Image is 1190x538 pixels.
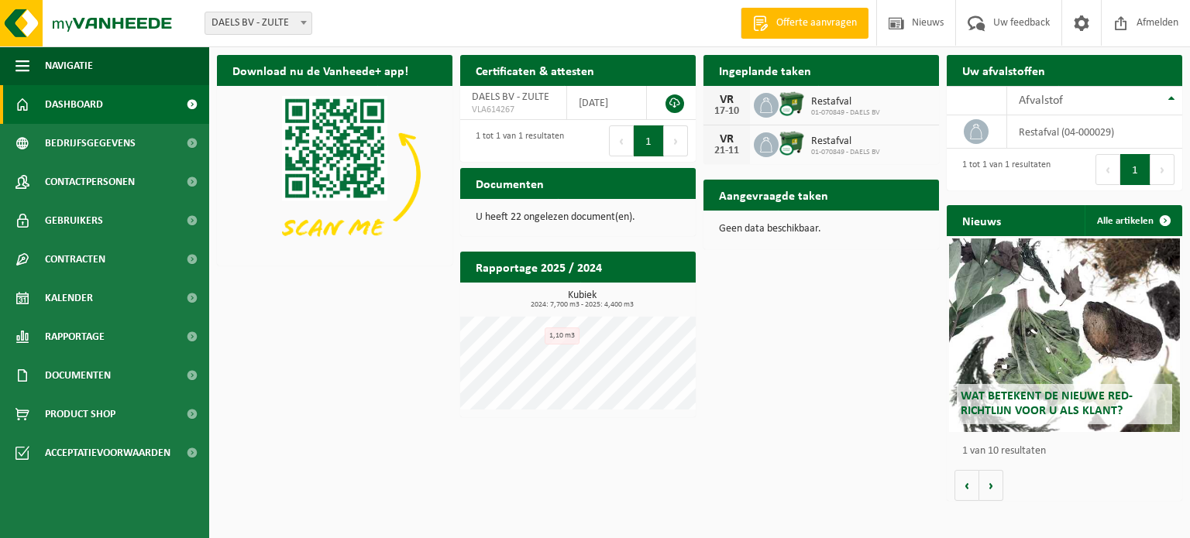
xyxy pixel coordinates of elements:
[567,86,647,120] td: [DATE]
[45,356,111,395] span: Documenten
[217,55,424,85] h2: Download nu de Vanheede+ app!
[45,317,105,356] span: Rapportage
[772,15,861,31] span: Offerte aanvragen
[979,470,1003,501] button: Volgende
[45,46,93,85] span: Navigatie
[45,395,115,433] span: Product Shop
[460,55,610,85] h2: Certificaten & attesten
[954,152,1051,187] div: 1 tot 1 van 1 resultaten
[45,163,135,201] span: Contactpersonen
[811,96,880,108] span: Restafval
[1150,154,1175,185] button: Next
[711,106,742,117] div: 17-10
[580,282,694,313] a: Bekijk rapportage
[468,290,696,309] h3: Kubiek
[1085,205,1181,236] a: Alle artikelen
[545,327,580,344] div: 1,10 m3
[779,91,805,117] img: WB-1100-CU
[609,125,634,156] button: Previous
[703,180,844,210] h2: Aangevraagde taken
[45,279,93,317] span: Kalender
[811,108,880,118] span: 01-070849 - DAELS BV
[811,148,880,157] span: 01-070849 - DAELS BV
[703,55,827,85] h2: Ingeplande taken
[472,91,549,103] span: DAELS BV - ZULTE
[961,390,1133,417] span: Wat betekent de nieuwe RED-richtlijn voor u als klant?
[947,205,1016,235] h2: Nieuws
[711,94,742,106] div: VR
[460,168,559,198] h2: Documenten
[719,224,923,235] p: Geen data beschikbaar.
[949,238,1180,432] a: Wat betekent de nieuwe RED-richtlijn voor u als klant?
[1120,154,1150,185] button: 1
[954,470,979,501] button: Vorige
[472,104,555,116] span: VLA614267
[664,125,688,156] button: Next
[741,8,868,39] a: Offerte aanvragen
[634,125,664,156] button: 1
[468,124,564,158] div: 1 tot 1 van 1 resultaten
[217,86,452,262] img: Download de VHEPlus App
[45,240,105,279] span: Contracten
[205,12,311,34] span: DAELS BV - ZULTE
[711,133,742,146] div: VR
[205,12,312,35] span: DAELS BV - ZULTE
[460,252,617,282] h2: Rapportage 2025 / 2024
[779,130,805,156] img: WB-1100-CU
[811,135,880,148] span: Restafval
[45,433,170,472] span: Acceptatievoorwaarden
[962,446,1175,457] p: 1 van 10 resultaten
[45,124,136,163] span: Bedrijfsgegevens
[1095,154,1120,185] button: Previous
[45,201,103,240] span: Gebruikers
[468,301,696,309] span: 2024: 7,700 m3 - 2025: 4,400 m3
[1019,94,1063,107] span: Afvalstof
[711,146,742,156] div: 21-11
[1007,115,1182,149] td: restafval (04-000029)
[45,85,103,124] span: Dashboard
[476,212,680,223] p: U heeft 22 ongelezen document(en).
[947,55,1061,85] h2: Uw afvalstoffen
